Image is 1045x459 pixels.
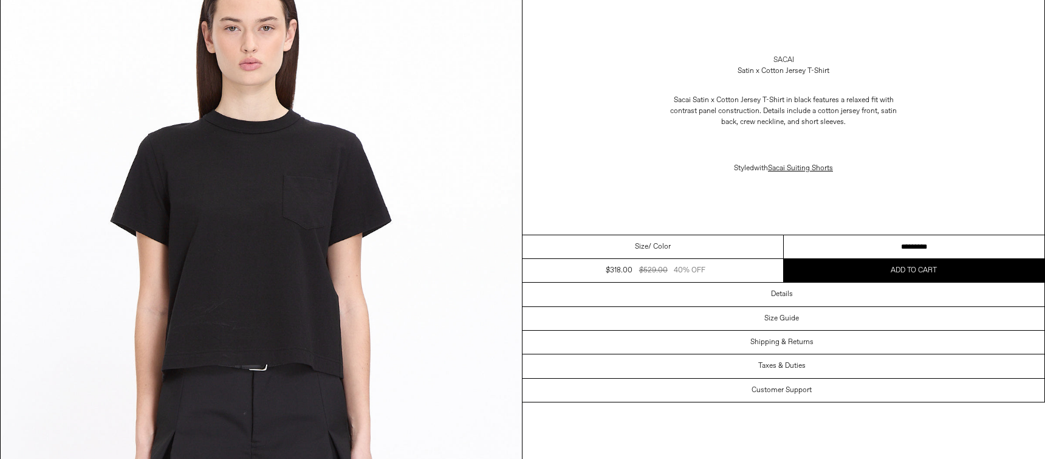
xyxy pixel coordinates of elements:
h3: Size Guide [764,314,799,323]
div: 40% OFF [674,265,705,276]
span: / Color [648,241,671,252]
p: Styled [662,157,905,180]
div: $318.00 [606,265,632,276]
h3: Details [771,290,793,299]
span: with [754,164,833,173]
p: Sacai Satin x Cotton Jersey T-Shirt in black features a relaxed fit with contrast panel construct... [662,89,905,134]
h3: Shipping & Returns [750,338,814,347]
a: Sacai Suiting Shorts [768,164,833,173]
button: Add to cart [784,259,1045,282]
div: $529.00 [639,265,668,276]
span: Add to cart [891,266,937,275]
h3: Customer Support [752,386,812,395]
span: Size [635,241,648,252]
div: Satin x Cotton Jersey T-Shirt [738,66,829,77]
h3: Taxes & Duties [758,362,806,370]
a: Sacai [773,55,794,66]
